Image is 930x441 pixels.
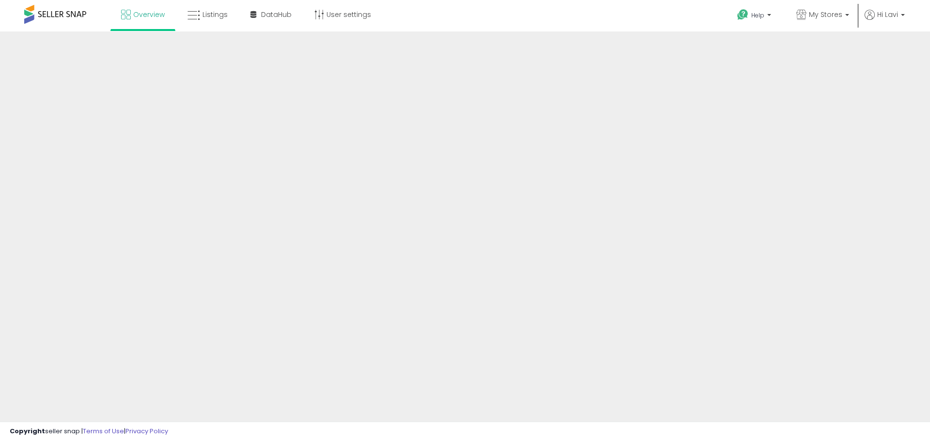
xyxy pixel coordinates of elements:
div: seller snap | | [10,427,168,436]
span: My Stores [809,10,842,19]
span: DataHub [261,10,292,19]
span: Help [751,11,764,19]
a: Help [729,1,781,31]
span: Hi Lavi [877,10,898,19]
span: Listings [202,10,228,19]
i: Get Help [737,9,749,21]
a: Terms of Use [83,426,124,436]
a: Privacy Policy [125,426,168,436]
span: Overview [133,10,165,19]
strong: Copyright [10,426,45,436]
a: Hi Lavi [865,10,905,31]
